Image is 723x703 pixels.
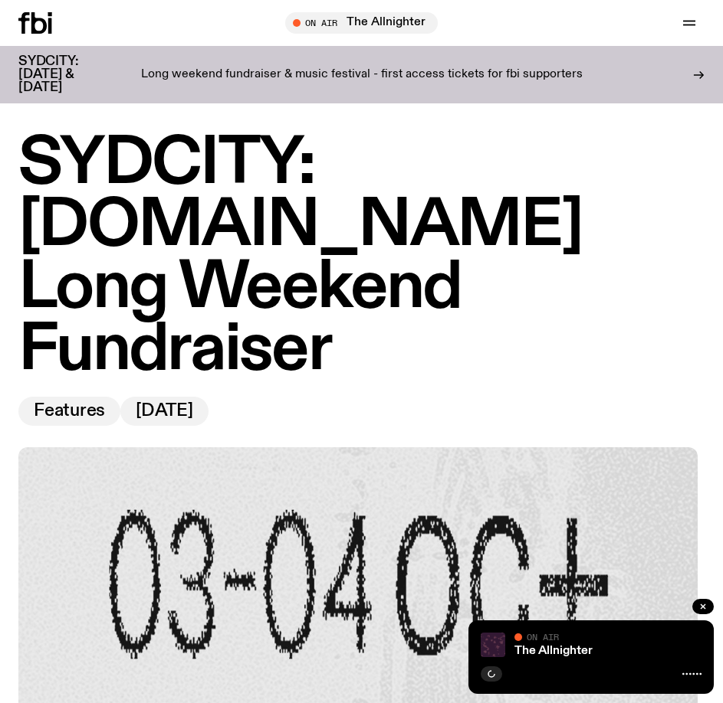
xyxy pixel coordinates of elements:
[514,645,593,657] a: The Allnighter
[34,403,105,420] span: Features
[136,403,193,420] span: [DATE]
[527,632,559,642] span: On Air
[285,12,438,34] button: On AirThe Allnighter
[141,68,583,82] p: Long weekend fundraiser & music festival - first access tickets for fbi supporters
[18,55,117,94] h3: SYDCITY: [DATE] & [DATE]
[18,133,705,381] h1: SYDCITY: [DOMAIN_NAME] Long Weekend Fundraiser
